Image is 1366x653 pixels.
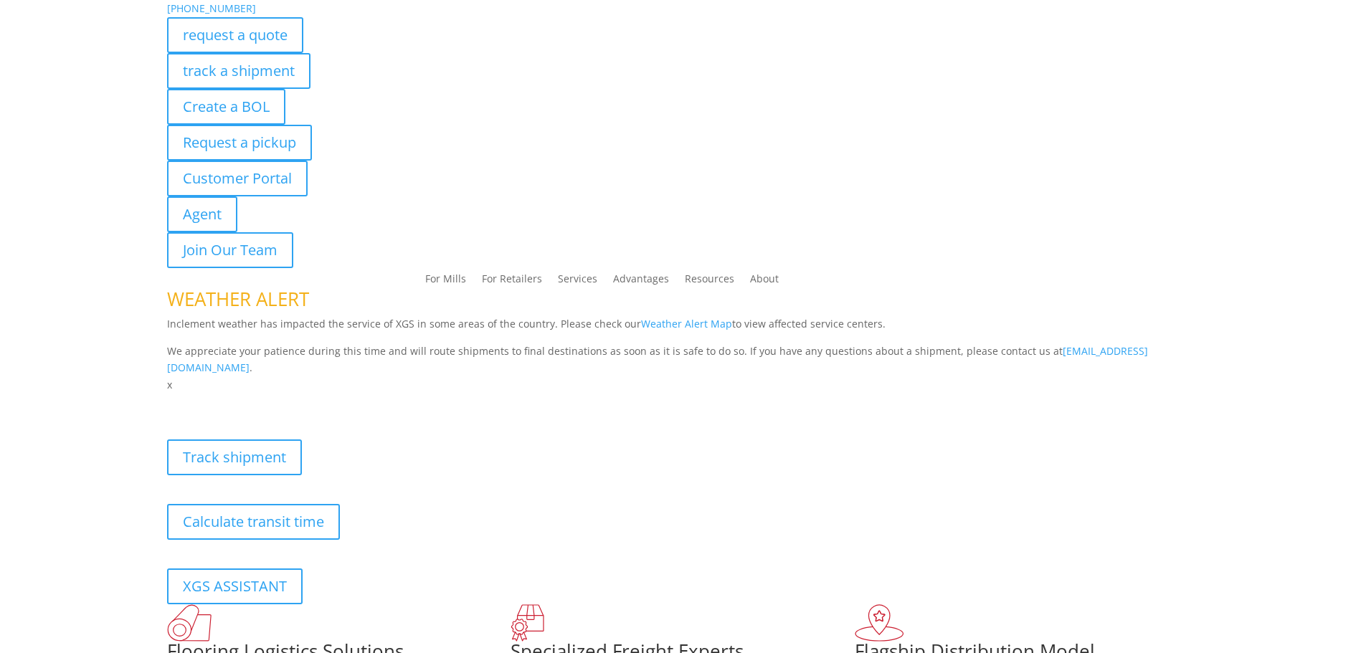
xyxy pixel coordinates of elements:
p: We appreciate your patience during this time and will route shipments to final destinations as so... [167,343,1200,377]
a: XGS ASSISTANT [167,568,303,604]
a: Agent [167,196,237,232]
p: x [167,376,1200,394]
span: WEATHER ALERT [167,286,309,312]
b: Visibility, transparency, and control for your entire supply chain. [167,396,487,409]
a: Calculate transit time [167,504,340,540]
a: For Retailers [482,274,542,290]
a: Customer Portal [167,161,308,196]
a: track a shipment [167,53,310,89]
img: xgs-icon-total-supply-chain-intelligence-red [167,604,212,642]
p: Inclement weather has impacted the service of XGS in some areas of the country. Please check our ... [167,315,1200,343]
img: xgs-icon-flagship-distribution-model-red [855,604,904,642]
a: [PHONE_NUMBER] [167,1,256,15]
a: About [750,274,779,290]
a: Weather Alert Map [641,317,732,330]
a: Create a BOL [167,89,285,125]
a: Services [558,274,597,290]
a: Request a pickup [167,125,312,161]
a: Track shipment [167,439,302,475]
a: Resources [685,274,734,290]
a: request a quote [167,17,303,53]
a: Advantages [613,274,669,290]
img: xgs-icon-focused-on-flooring-red [511,604,544,642]
a: Join Our Team [167,232,293,268]
a: For Mills [425,274,466,290]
